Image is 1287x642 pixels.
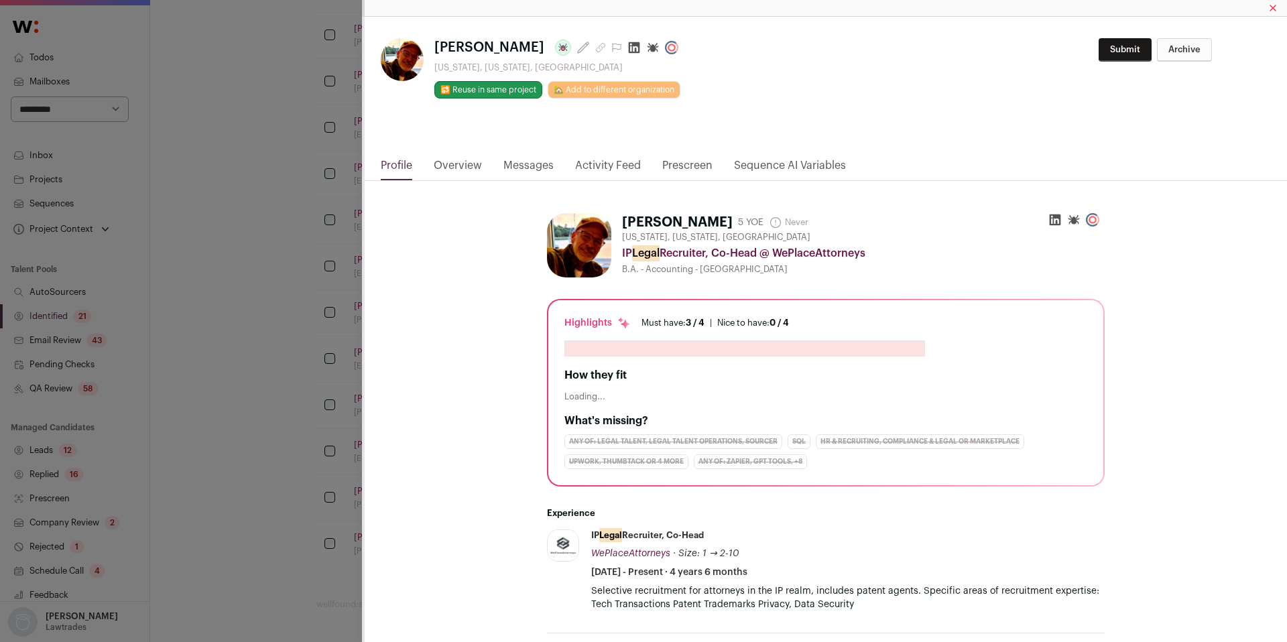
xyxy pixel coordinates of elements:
div: Upwork, Thumbtack or 4 more [564,454,688,469]
a: Messages [503,157,554,180]
div: B.A. - Accounting - [GEOGRAPHIC_DATA] [622,264,1105,275]
button: Submit [1099,38,1152,62]
a: 🏡 Add to different organization [548,81,680,99]
span: 0 / 4 [770,318,789,327]
span: [US_STATE], [US_STATE], [GEOGRAPHIC_DATA] [622,232,810,243]
a: Activity Feed [575,157,641,180]
span: [DATE] - Present · 4 years 6 months [591,566,747,579]
div: IP Recruiter, Co-Head [591,529,704,541]
div: HR & Recruiting, Compliance & Legal or Marketplace [816,434,1024,449]
h2: What's missing? [564,413,1087,429]
span: · Size: 1 → 2-10 [673,549,739,558]
div: Highlights [564,316,631,330]
p: Selective recruitment for attorneys in the IP realm, includes patent agents. Specific areas of re... [591,584,1105,611]
div: SQL [788,434,810,449]
h1: [PERSON_NAME] [622,213,733,232]
span: Never [769,216,808,229]
img: 4284aaa5248addab3c76e53e026ac8649bd46c43e9d080f8c8e6b04b79784d6e [547,213,611,277]
a: Profile [381,157,412,180]
span: WePlaceAttorneys [591,549,670,558]
span: [PERSON_NAME] [434,38,544,57]
div: Nice to have: [717,318,789,328]
div: Any of: legal talent, legal talent operations, sourcer [564,434,782,449]
button: 🔂 Reuse in same project [434,81,542,99]
img: 4284aaa5248addab3c76e53e026ac8649bd46c43e9d080f8c8e6b04b79784d6e [381,38,424,81]
span: 3 / 4 [686,318,704,327]
h2: How they fit [564,367,1087,383]
div: Any of: Zapier, GPT tools, +8 [694,454,807,469]
img: fde7f1f19f1495b5992fc7a054106f766b427dca315455d4e517260887f638ef.jpg [548,530,578,561]
div: 5 YOE [738,216,763,229]
mark: Legal [632,245,660,261]
div: Loading... [564,391,1087,402]
a: Sequence AI Variables [734,157,846,180]
ul: | [641,318,789,328]
div: [US_STATE], [US_STATE], [GEOGRAPHIC_DATA] [434,62,684,73]
div: Must have: [641,318,704,328]
a: Overview [434,157,482,180]
a: Prescreen [662,157,713,180]
mark: Legal [599,528,622,542]
div: IP Recruiter, Co-Head @ WePlaceAttorneys [622,245,1105,261]
button: Archive [1157,38,1212,62]
h2: Experience [547,508,1105,519]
